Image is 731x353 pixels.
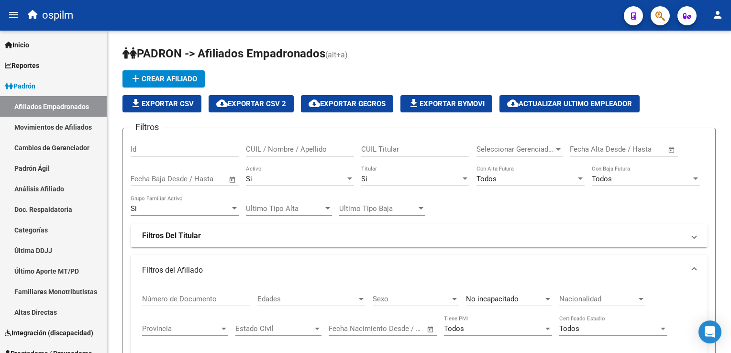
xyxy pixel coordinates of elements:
input: Fecha inicio [570,145,609,154]
button: Exportar Bymovi [400,95,492,112]
strong: Filtros Del Titular [142,231,201,241]
button: Open calendar [425,324,436,335]
span: Exportar CSV [130,99,194,108]
span: Ultimo Tipo Alta [246,204,323,213]
button: Actualizar ultimo Empleador [499,95,640,112]
span: Nacionalidad [559,295,637,303]
span: Crear Afiliado [130,75,197,83]
mat-icon: file_download [408,98,420,109]
span: No incapacitado [466,295,519,303]
span: Exportar CSV 2 [216,99,286,108]
span: Edades [257,295,357,303]
button: Exportar GECROS [301,95,393,112]
span: Exportar Bymovi [408,99,485,108]
mat-icon: person [712,9,723,21]
mat-expansion-panel-header: Filtros Del Titular [131,224,708,247]
mat-icon: cloud_download [507,98,519,109]
span: Estado Civil [235,324,313,333]
button: Exportar CSV 2 [209,95,294,112]
mat-icon: menu [8,9,19,21]
span: Reportes [5,60,39,71]
input: Fecha inicio [329,324,367,333]
mat-icon: file_download [130,98,142,109]
input: Fecha fin [178,175,224,183]
span: PADRON -> Afiliados Empadronados [122,47,325,60]
input: Fecha inicio [131,175,169,183]
input: Fecha fin [376,324,422,333]
span: Exportar GECROS [309,99,386,108]
mat-panel-title: Filtros del Afiliado [142,265,685,276]
mat-icon: add [130,73,142,84]
span: Ultimo Tipo Baja [339,204,417,213]
h3: Filtros [131,121,164,134]
span: ospilm [42,5,73,26]
button: Exportar CSV [122,95,201,112]
span: (alt+a) [325,50,348,59]
button: Open calendar [227,174,238,185]
button: Open calendar [666,144,677,155]
input: Fecha fin [617,145,664,154]
span: Todos [559,324,579,333]
mat-icon: cloud_download [309,98,320,109]
span: Seleccionar Gerenciador [476,145,554,154]
span: Todos [592,175,612,183]
span: Todos [476,175,497,183]
button: Crear Afiliado [122,70,205,88]
span: Si [246,175,252,183]
span: Provincia [142,324,220,333]
span: Inicio [5,40,29,50]
span: Todos [444,324,464,333]
span: Integración (discapacidad) [5,328,93,338]
span: Padrón [5,81,35,91]
mat-expansion-panel-header: Filtros del Afiliado [131,255,708,286]
span: Sexo [373,295,450,303]
mat-icon: cloud_download [216,98,228,109]
span: Actualizar ultimo Empleador [507,99,632,108]
span: Si [361,175,367,183]
div: Open Intercom Messenger [698,320,721,343]
span: Si [131,204,137,213]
